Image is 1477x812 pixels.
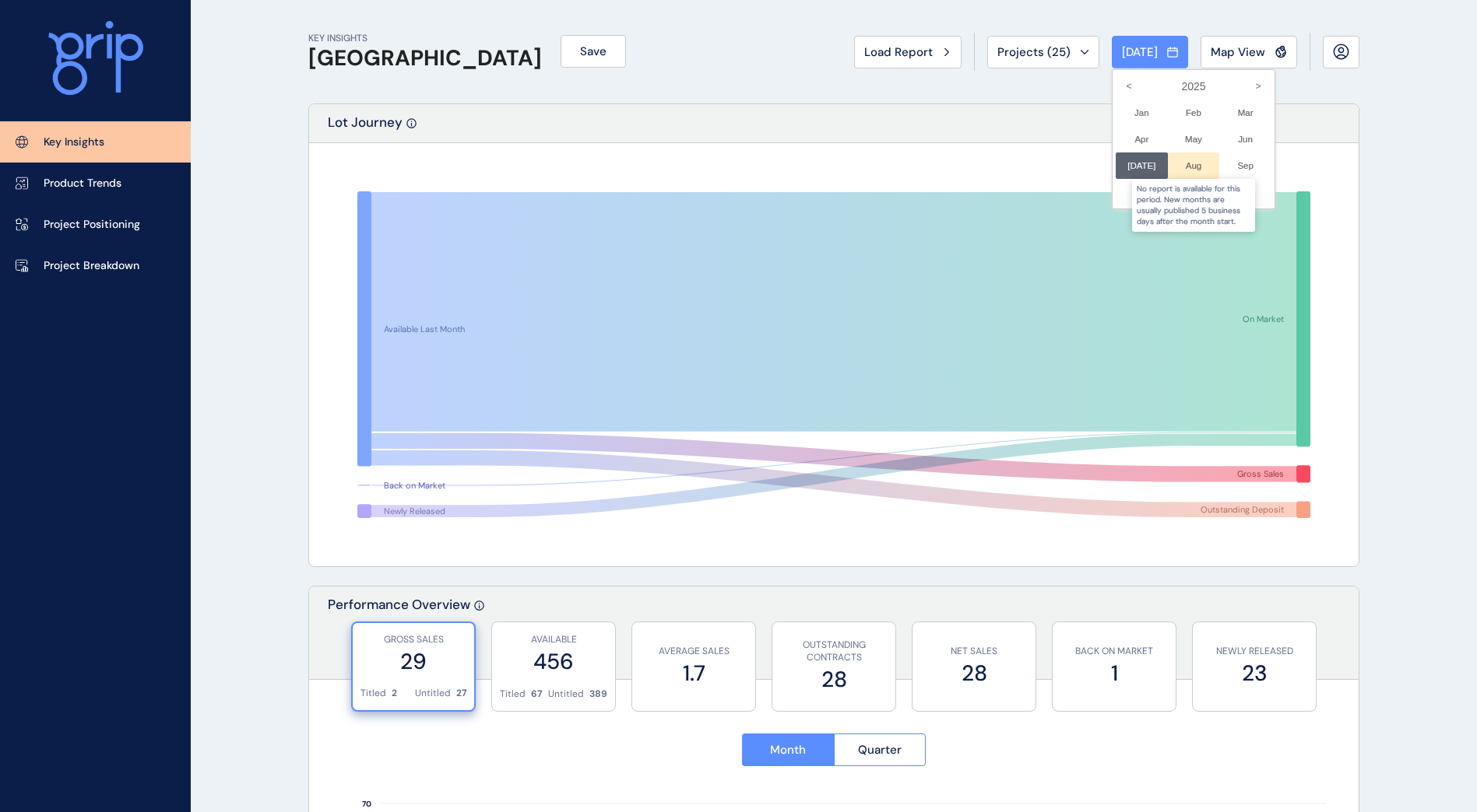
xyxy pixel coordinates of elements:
li: Sep [1219,152,1271,179]
li: Aug [1168,152,1220,179]
li: May [1168,126,1220,152]
li: Mar [1219,100,1271,126]
label: 2025 [1116,73,1271,100]
li: [DATE] [1116,152,1168,179]
i: < [1116,73,1142,100]
p: Project Positioning [44,217,140,233]
li: Jan [1116,100,1168,126]
p: Project Breakdown [44,258,139,274]
i: > [1245,73,1271,100]
li: Dec [1219,179,1271,205]
li: Jun [1219,126,1271,152]
li: Nov [1168,179,1220,205]
li: Oct [1116,179,1168,205]
p: Product Trends [44,176,121,191]
p: Key Insights [44,135,104,150]
li: Feb [1168,100,1220,126]
li: Apr [1116,126,1168,152]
